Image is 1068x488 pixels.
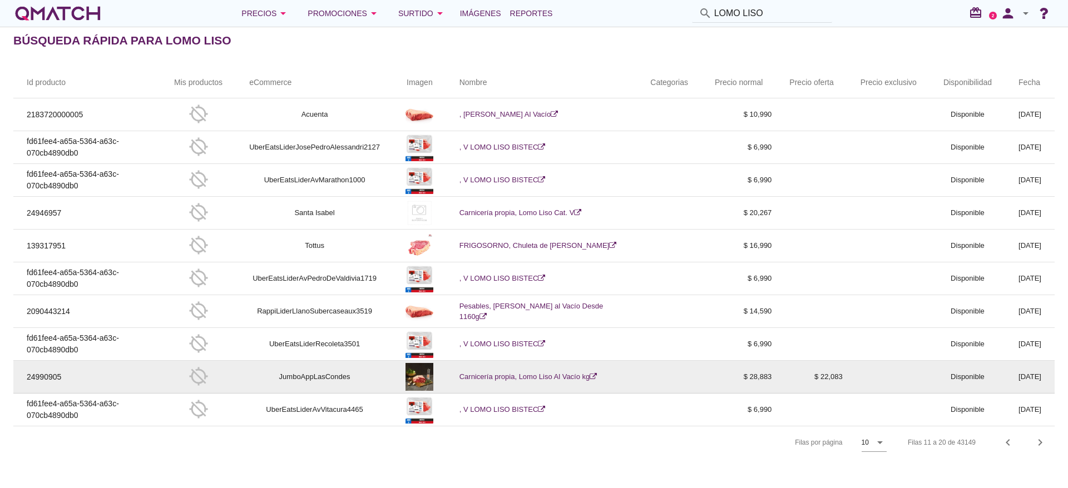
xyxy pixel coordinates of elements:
i: gps_off [189,235,209,255]
td: [DATE] [1005,164,1055,197]
td: UberEatsLiderAvMarathon1000 [236,164,393,197]
td: Disponible [930,131,1005,164]
td: $ 10,990 [701,98,776,131]
td: UberEatsLiderAvVitacura4465 [236,394,393,426]
td: UberEatsLiderRecoleta3501 [236,328,393,361]
i: gps_off [189,301,209,321]
text: 2 [992,13,995,18]
div: Surtido [398,7,447,20]
th: Disponibilidad: Not sorted. [930,67,1005,98]
p: fd61fee4-a65a-5364-a63c-070cb4890db0 [27,136,147,159]
th: eCommerce: Not sorted. [236,67,393,98]
td: $ 14,590 [701,295,776,328]
td: RappiLiderLlanoSubercaseaux3519 [236,295,393,328]
td: Acuenta [236,98,393,131]
i: search [699,7,712,20]
td: Disponible [930,98,1005,131]
a: , V LOMO LISO BISTEC [459,176,546,184]
td: Disponible [930,197,1005,230]
td: UberEatsLiderAvPedroDeValdivia1719 [236,262,393,295]
p: 24946957 [27,207,147,219]
td: [DATE] [1005,230,1055,262]
td: $ 6,990 [701,394,776,426]
p: fd61fee4-a65a-5364-a63c-070cb4890db0 [27,168,147,192]
a: Carnicería propia, Lomo Liso Al Vacío kg [459,372,597,381]
p: fd61fee4-a65a-5364-a63c-070cb4890db0 [27,267,147,290]
button: Next page [1030,432,1050,452]
a: , V LOMO LISO BISTEC [459,274,546,282]
th: Fecha: Not sorted. [1005,67,1055,98]
a: , V LOMO LISO BISTEC [459,143,546,151]
td: Disponible [930,230,1005,262]
th: Precio exclusivo: Not sorted. [847,67,930,98]
span: Imágenes [460,7,501,20]
td: $ 28,883 [701,361,776,394]
i: redeem [969,6,987,19]
td: $ 16,990 [701,230,776,262]
td: [DATE] [1005,98,1055,131]
td: Disponible [930,295,1005,328]
h2: Búsqueda rápida para LOMO LISO [13,32,231,49]
a: , V LOMO LISO BISTEC [459,405,546,414]
td: UberEatsLiderJosePedroAlessandri2127 [236,131,393,164]
th: Imagen: Not sorted. [393,67,446,98]
td: $ 6,990 [701,328,776,361]
div: Promociones [308,7,380,20]
i: arrow_drop_down [873,436,887,449]
button: Precios [233,2,299,24]
i: gps_off [189,170,209,190]
a: white-qmatch-logo [13,2,102,24]
td: $ 22,083 [776,361,847,394]
th: Mis productos: Not sorted. [161,67,236,98]
i: arrow_drop_down [276,7,290,20]
i: person [997,6,1019,21]
td: $ 6,990 [701,164,776,197]
td: [DATE] [1005,295,1055,328]
button: Promociones [299,2,389,24]
td: $ 6,990 [701,131,776,164]
th: Precio normal: Not sorted. [701,67,776,98]
td: $ 20,267 [701,197,776,230]
th: Id producto: Not sorted. [13,67,161,98]
td: [DATE] [1005,131,1055,164]
td: $ 6,990 [701,262,776,295]
p: fd61fee4-a65a-5364-a63c-070cb4890db0 [27,332,147,356]
div: 10 [862,437,869,447]
i: gps_off [189,366,209,386]
i: gps_off [189,399,209,419]
i: gps_off [189,137,209,157]
td: Disponible [930,262,1005,295]
button: Previous page [998,432,1018,452]
td: Disponible [930,394,1005,426]
i: gps_off [189,333,209,353]
a: Pesables, [PERSON_NAME] al Vacío Desde 1160g [459,302,603,321]
div: Filas 11 a 20 de 43149 [908,437,976,447]
i: chevron_right [1034,436,1047,449]
td: [DATE] [1005,394,1055,426]
td: [DATE] [1005,361,1055,394]
div: Precios [241,7,290,20]
p: 24990905 [27,371,147,383]
td: JumboAppLasCondes [236,361,393,394]
td: Tottus [236,230,393,262]
a: , [PERSON_NAME] Al Vacío [459,110,558,118]
th: Categorias: Not sorted. [637,67,701,98]
p: 139317951 [27,240,147,252]
button: Surtido [389,2,456,24]
i: gps_off [189,202,209,222]
i: arrow_drop_down [1019,7,1032,20]
td: [DATE] [1005,197,1055,230]
td: Disponible [930,328,1005,361]
input: Buscar productos [714,4,825,22]
td: Disponible [930,361,1005,394]
a: , V LOMO LISO BISTEC [459,340,546,348]
p: 2090443214 [27,306,147,317]
div: Filas por página [684,426,887,459]
th: Precio oferta: Not sorted. [776,67,847,98]
i: gps_off [189,104,209,124]
p: 2183720000005 [27,109,147,121]
a: 2 [989,12,997,19]
a: FRIGOSORNO, Chuleta de [PERSON_NAME] [459,241,616,250]
a: Carnicería propia, Lomo Liso Cat. V [459,208,582,217]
